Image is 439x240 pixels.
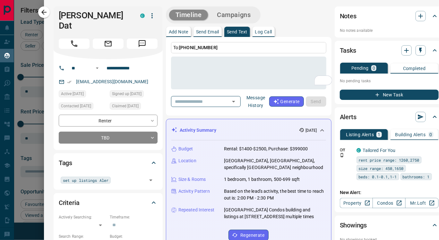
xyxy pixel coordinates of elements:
[224,146,308,152] p: Rental: $1400-$2500, Purchase: $399000
[340,76,439,86] p: No pending tasks
[211,10,257,20] button: Campaigns
[340,198,373,208] a: Property
[171,124,326,136] div: Activity Summary[DATE]
[59,158,72,168] h2: Tags
[178,146,193,152] p: Budget
[359,173,397,180] span: beds: 0.1-0.1,1-1
[59,102,107,111] div: Fri Oct 10 2025
[180,127,216,134] p: Activity Summary
[340,189,439,196] p: New Alert:
[224,176,300,183] p: 1 bedroom, 1 bathroom, 500-699 sqft
[340,8,439,24] div: Notes
[112,103,139,109] span: Claimed [DATE]
[59,132,158,144] div: TBD
[59,90,107,99] div: Sat Oct 04 2025
[306,128,317,133] p: [DATE]
[171,42,326,53] p: To:
[178,188,210,195] p: Activity Pattern
[178,207,214,213] p: Repeated Interest
[169,10,208,20] button: Timeline
[373,66,375,70] p: 0
[378,132,380,137] p: 1
[67,80,72,84] svg: Email Verified
[59,198,80,208] h2: Criteria
[340,220,367,230] h2: Showings
[403,173,430,180] span: bathrooms: 1
[196,30,219,34] p: Send Email
[359,157,419,163] span: rent price range: 1260,2750
[110,90,158,99] div: Sat Oct 04 2025
[61,103,91,109] span: Contacted [DATE]
[340,218,439,233] div: Showings
[110,234,158,239] p: Budget:
[340,112,357,122] h2: Alerts
[63,177,108,183] span: set up listings Aler
[340,147,353,153] p: Off
[340,43,439,58] div: Tasks
[179,45,218,50] span: [PHONE_NUMBER]
[224,207,326,220] p: [GEOGRAPHIC_DATA] Condos building and listings at [STREET_ADDRESS] multiple times
[346,132,374,137] p: Listing Alerts
[169,30,188,34] p: Add Note
[93,39,124,49] span: Email
[340,90,439,100] button: New Task
[405,198,438,208] a: Mr.Loft
[76,79,149,84] a: [EMAIL_ADDRESS][DOMAIN_NAME]
[269,96,304,107] button: Generate
[224,188,326,201] p: Based on the lead's activity, the best time to reach out is: 2:00 PM - 2:30 PM
[59,234,107,239] p: Search Range:
[127,39,158,49] span: Message
[93,64,101,72] button: Open
[59,10,131,31] h1: [PERSON_NAME] Dat
[340,28,439,33] p: No notes available
[224,157,326,171] p: [GEOGRAPHIC_DATA], [GEOGRAPHIC_DATA], specifically [GEOGRAPHIC_DATA] neighbourhood
[340,153,344,157] svg: Push Notification Only
[395,132,426,137] p: Building Alerts
[146,176,155,185] button: Open
[373,198,406,208] a: Condos
[351,66,369,70] p: Pending
[61,91,84,97] span: Active [DATE]
[59,39,90,49] span: Call
[340,109,439,125] div: Alerts
[357,148,361,153] div: condos.ca
[229,97,238,106] button: Open
[59,115,158,127] div: Renter
[59,195,158,210] div: Criteria
[403,66,426,71] p: Completed
[430,132,432,137] p: 0
[59,155,158,171] div: Tags
[359,165,404,172] span: size range: 450,1650
[340,45,356,56] h2: Tasks
[176,59,322,87] textarea: To enrich screen reader interactions, please activate Accessibility in Grammarly extension settings
[178,157,196,164] p: Location
[110,102,158,111] div: Fri Oct 10 2025
[340,11,357,21] h2: Notes
[255,30,272,34] p: Log Call
[112,91,142,97] span: Signed up [DATE]
[59,214,107,220] p: Actively Searching:
[178,176,206,183] p: Size & Rooms
[110,214,158,220] p: Timeframe:
[140,13,145,18] div: condos.ca
[227,30,247,34] p: Send Text
[363,148,396,153] a: Tailored For You
[243,93,269,111] button: Message History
